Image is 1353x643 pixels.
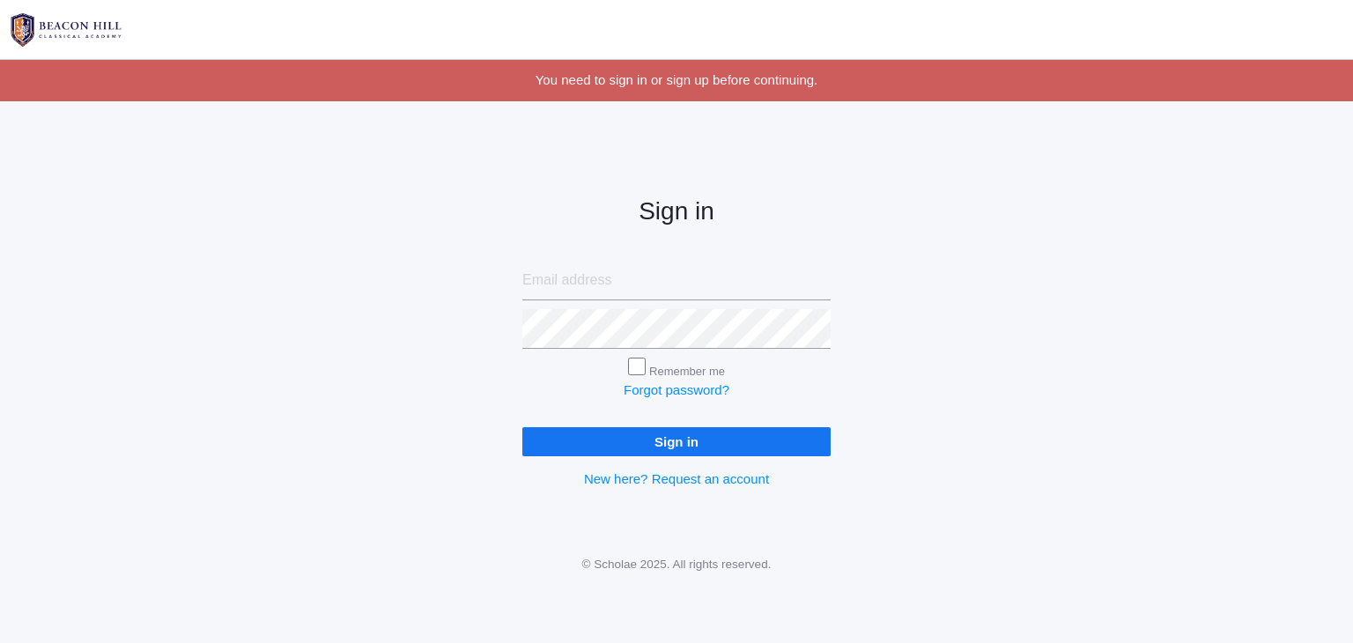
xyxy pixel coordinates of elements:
h2: Sign in [522,198,831,225]
a: New here? Request an account [584,471,769,486]
input: Sign in [522,427,831,456]
a: Forgot password? [624,382,729,397]
input: Email address [522,261,831,300]
label: Remember me [649,365,725,378]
